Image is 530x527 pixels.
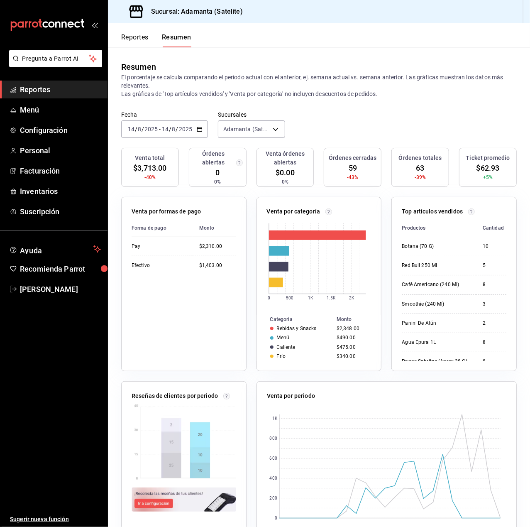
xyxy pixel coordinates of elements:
p: El porcentaje se calcula comparando el período actual con el anterior, ej. semana actual vs. sema... [121,73,517,98]
span: 0 [215,167,220,178]
span: 63 [416,162,425,174]
span: Pregunta a Parrot AI [22,54,89,63]
input: -- [172,126,176,132]
h3: Órdenes cerradas [329,154,376,162]
text: 1K [272,417,277,421]
span: $3,713.00 [133,162,166,174]
p: Venta por formas de pago [132,207,201,216]
p: Reseñas de clientes por periodo [132,392,218,400]
th: Cantidad [476,219,510,237]
div: Caliente [277,344,296,350]
div: $1,403.00 [199,262,236,269]
text: 0 [275,516,277,521]
div: Resumen [121,61,156,73]
span: 0% [214,178,221,186]
th: Forma de pago [132,219,193,237]
text: 500 [286,296,293,301]
span: Suscripción [20,206,101,217]
text: 600 [269,456,277,461]
h3: Venta órdenes abiertas [260,150,310,167]
div: Efectivo [132,262,186,269]
div: Papas Sabritas (Aprox 38 G) [402,358,469,365]
span: -43% [347,174,359,181]
h3: Sucursal: Adamanta (Satelite) [144,7,243,17]
th: Categoría [257,315,333,324]
div: Pay [132,243,186,250]
text: 0 [268,296,270,301]
button: open_drawer_menu [91,22,98,28]
div: 3 [483,301,504,308]
button: Resumen [162,33,191,47]
div: 8 [483,281,504,288]
div: 2 [483,320,504,327]
text: 800 [269,436,277,441]
div: Smoothie (240 Ml) [402,301,469,308]
span: $62.93 [476,162,500,174]
h3: Venta total [135,154,165,162]
div: Bebidas y Snacks [277,326,317,331]
span: Sugerir nueva función [10,515,101,524]
div: $2,310.00 [199,243,236,250]
input: -- [137,126,142,132]
div: Frío [277,353,286,359]
div: $340.00 [337,353,368,359]
h3: Órdenes abiertas [193,150,234,167]
label: Sucursales [218,112,285,118]
text: 200 [269,496,277,501]
div: 5 [483,262,504,269]
span: 59 [349,162,357,174]
input: -- [161,126,169,132]
span: Ayuda [20,244,90,254]
input: ---- [178,126,193,132]
div: Botana (70 G) [402,243,469,250]
th: Monto [333,315,381,324]
span: Facturación [20,165,101,176]
span: -39% [415,174,426,181]
div: Café Americano (240 Ml) [402,281,469,288]
h3: Órdenes totales [399,154,442,162]
span: +5% [483,174,493,181]
span: $0.00 [276,167,295,178]
span: / [135,126,137,132]
span: / [176,126,178,132]
text: 2K [349,296,355,301]
div: Red Bull 250 Ml [402,262,469,269]
div: 8 [483,358,504,365]
label: Fecha [121,112,208,118]
p: Top artículos vendidos [402,207,463,216]
div: Menú [277,335,290,341]
input: ---- [144,126,158,132]
text: 1.5K [327,296,336,301]
a: Pregunta a Parrot AI [6,60,102,69]
span: Recomienda Parrot [20,263,101,275]
input: -- [127,126,135,132]
span: [PERSON_NAME] [20,284,101,295]
span: Inventarios [20,186,101,197]
div: navigation tabs [121,33,191,47]
span: Personal [20,145,101,156]
span: Reportes [20,84,101,95]
span: Menú [20,104,101,115]
span: / [142,126,144,132]
div: $2,348.00 [337,326,368,331]
div: $475.00 [337,344,368,350]
span: Configuración [20,125,101,136]
text: 400 [269,476,277,481]
button: Reportes [121,33,149,47]
th: Monto [193,219,236,237]
text: 1K [308,296,313,301]
div: Panini De Atún [402,320,469,327]
div: 10 [483,243,504,250]
span: -40% [144,174,156,181]
span: 0% [282,178,288,186]
p: Venta por periodo [267,392,315,400]
span: Adamanta (Satelite) [223,125,270,133]
button: Pregunta a Parrot AI [9,50,102,67]
div: Agua Epura 1L [402,339,469,346]
div: $490.00 [337,335,368,341]
p: Venta por categoría [267,207,320,216]
span: - [159,126,161,132]
th: Productos [402,219,476,237]
h3: Ticket promedio [466,154,510,162]
span: / [169,126,171,132]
